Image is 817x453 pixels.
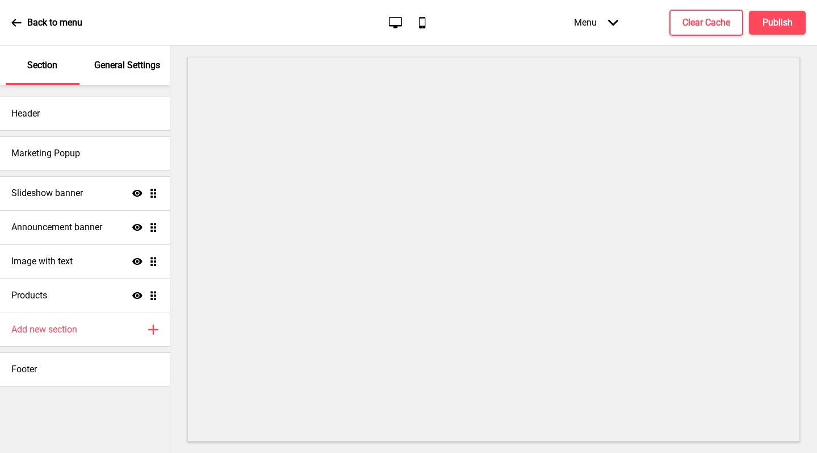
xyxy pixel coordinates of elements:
button: Clear Cache [669,10,743,36]
h4: Clear Cache [682,16,730,29]
h4: Publish [762,16,793,29]
h4: Add new section [11,323,77,336]
p: Back to menu [27,16,82,29]
h4: Image with text [11,255,73,268]
h4: Announcement banner [11,221,102,234]
h4: Slideshow banner [11,187,83,200]
h4: Marketing Popup [11,147,80,160]
p: General Settings [94,59,160,72]
h4: Products [11,289,47,302]
h4: Header [11,107,40,120]
button: Publish [749,11,806,35]
div: Menu [563,6,630,39]
p: Section [27,59,57,72]
a: Back to menu [11,7,82,38]
h4: Footer [11,363,37,376]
